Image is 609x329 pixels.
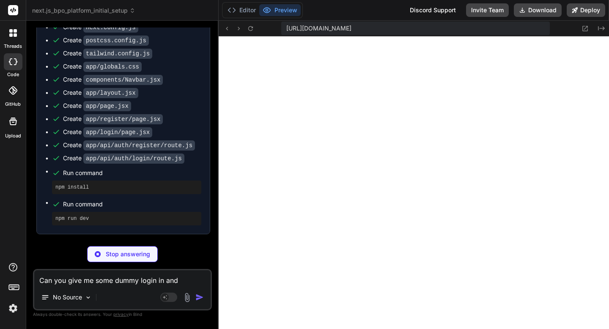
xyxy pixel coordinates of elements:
p: No Source [53,293,82,302]
code: app/api/auth/register/route.js [83,140,195,151]
code: app/globals.css [83,62,142,72]
span: Run command [63,169,201,177]
p: Stop answering [106,250,150,258]
span: [URL][DOMAIN_NAME] [286,24,351,33]
code: app/register/page.jsx [83,114,163,124]
div: Create [63,154,184,163]
label: Upload [5,132,21,140]
iframe: Preview [219,36,609,329]
p: This setup provides a functional Next.js application with a landing page, navigation, and basic f... [36,238,210,285]
code: app/page.jsx [83,101,131,111]
code: components/Navbar.jsx [83,75,163,85]
div: Create [63,49,152,58]
pre: npm run dev [55,215,198,222]
img: settings [6,301,20,315]
div: Discord Support [405,3,461,17]
span: Run command [63,200,201,208]
img: Pick Models [85,294,92,301]
img: icon [195,293,204,302]
code: app/api/auth/login/route.js [83,154,184,164]
code: app/login/page.jsx [83,127,152,137]
span: privacy [113,312,129,317]
div: Create [63,128,152,137]
label: threads [4,43,22,50]
button: Download [514,3,562,17]
button: Preview [259,4,301,16]
span: next.js_bpo_platform_initial_setup [32,6,135,15]
pre: npm install [55,184,198,191]
div: Create [63,23,138,32]
button: Invite Team [466,3,509,17]
div: Create [63,62,142,71]
div: Create [63,115,163,123]
code: app/layout.jsx [83,88,138,98]
img: attachment [182,293,192,302]
div: Create [63,36,149,45]
code: next.config.js [83,22,138,33]
code: tailwind.config.js [83,49,152,59]
label: GitHub [5,101,21,108]
div: Create [63,141,195,150]
div: Create [63,101,131,110]
div: Create [63,75,163,84]
div: Create [63,88,138,97]
code: postcss.config.js [83,36,149,46]
p: Always double-check its answers. Your in Bind [33,310,212,318]
button: Editor [224,4,259,16]
label: code [7,71,19,78]
button: Deploy [567,3,605,17]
